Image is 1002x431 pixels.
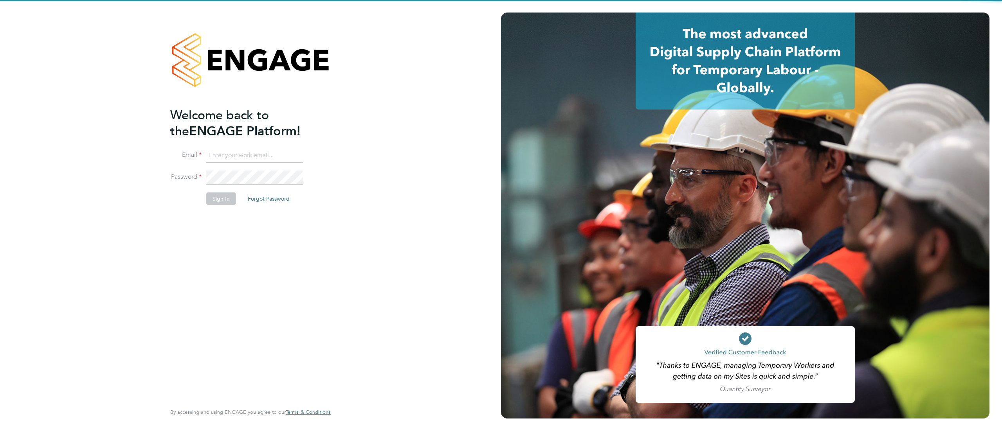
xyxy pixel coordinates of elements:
[170,151,202,159] label: Email
[206,192,236,205] button: Sign In
[286,409,331,415] a: Terms & Conditions
[170,409,331,415] span: By accessing and using ENGAGE you agree to our
[170,107,323,139] h2: ENGAGE Platform!
[170,173,202,181] label: Password
[241,192,296,205] button: Forgot Password
[170,108,269,139] span: Welcome back to the
[206,149,303,163] input: Enter your work email...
